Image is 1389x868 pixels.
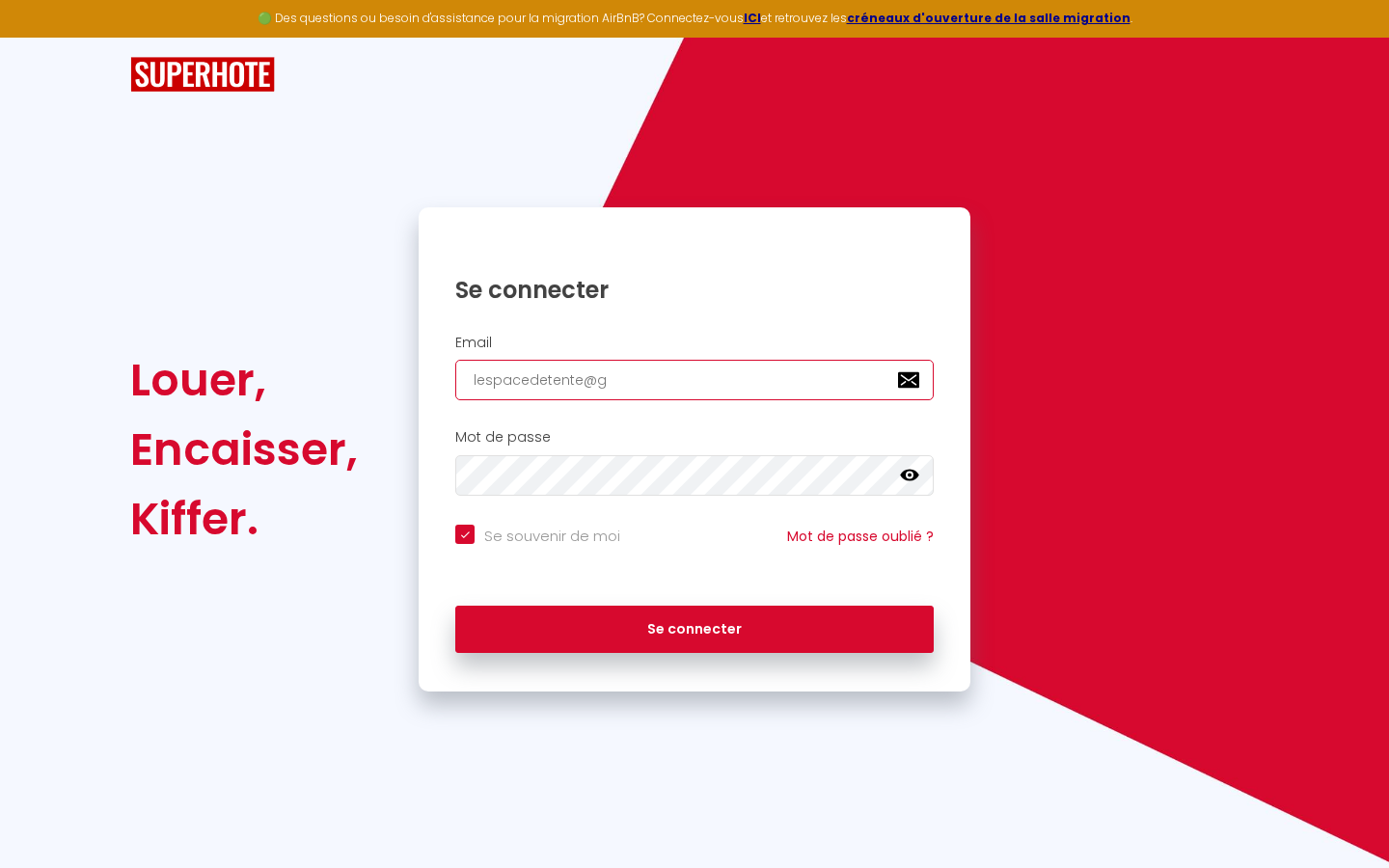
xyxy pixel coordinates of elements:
[455,429,934,446] h2: Mot de passe
[455,275,934,305] h1: Se connecter
[744,10,761,26] a: ICI
[15,8,73,66] button: Ouvrir le widget de chat LiveChat
[130,345,358,415] div: Louer,
[455,360,934,400] input: Ton Email
[130,484,358,554] div: Kiffer.
[787,527,934,546] a: Mot de passe oublié ?
[130,57,275,93] img: SuperHote logo
[455,606,934,654] button: Se connecter
[847,10,1130,26] a: créneaux d'ouverture de la salle migration
[130,415,358,484] div: Encaisser,
[455,335,934,351] h2: Email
